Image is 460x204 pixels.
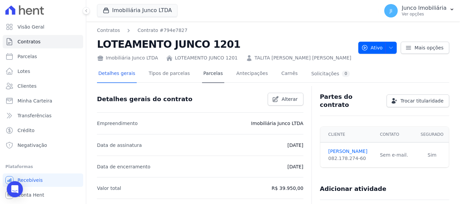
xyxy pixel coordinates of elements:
span: Crédito [18,127,35,134]
a: Visão Geral [3,20,83,34]
p: Junco Imobiliária [402,5,447,11]
span: Lotes [18,68,30,75]
p: Data de encerramento [97,163,151,171]
a: Clientes [3,79,83,93]
a: Trocar titularidade [387,94,449,107]
span: Alterar [282,96,298,103]
td: Sim [415,142,449,168]
button: Ativo [358,42,397,54]
span: Clientes [18,83,36,89]
p: [DATE] [287,141,303,149]
a: Parcelas [3,50,83,63]
button: JI Junco Imobiliária Ver opções [379,1,460,20]
p: Data de assinatura [97,141,142,149]
nav: Breadcrumb [97,27,188,34]
th: Cliente [320,127,376,142]
p: Imobiliária Junco LTDA [251,119,303,127]
span: Mais opções [415,44,443,51]
a: Lotes [3,65,83,78]
span: Transferências [18,112,52,119]
h3: Partes do contrato [320,93,381,109]
a: Mais opções [401,42,449,54]
span: JI [390,8,392,13]
a: LOTEAMENTO JUNCO 1201 [175,54,237,62]
a: Crédito [3,124,83,137]
span: Negativação [18,142,47,149]
p: Empreendimento [97,119,138,127]
span: Trocar titularidade [400,97,443,104]
h3: Adicionar atividade [320,185,386,193]
div: Imobiliária Junco LTDA [97,54,158,62]
a: Recebíveis [3,173,83,187]
p: [DATE] [287,163,303,171]
a: Contrato #794e7827 [137,27,187,34]
div: Open Intercom Messenger [7,181,23,197]
a: Minha Carteira [3,94,83,108]
span: Conta Hent [18,192,44,198]
span: Contratos [18,38,40,45]
p: Valor total [97,184,121,192]
a: Carnês [280,65,299,83]
div: 0 [342,71,350,77]
a: Conta Hent [3,188,83,202]
a: Contratos [97,27,120,34]
a: Solicitações0 [310,65,351,83]
h2: LOTEAMENTO JUNCO 1201 [97,37,353,52]
nav: Breadcrumb [97,27,353,34]
span: Recebíveis [18,177,43,183]
span: Parcelas [18,53,37,60]
div: Solicitações [311,71,350,77]
a: Parcelas [202,65,224,83]
a: Negativação [3,138,83,152]
a: Transferências [3,109,83,122]
a: Tipos de parcelas [147,65,191,83]
a: Detalhes gerais [97,65,137,83]
a: [PERSON_NAME] [328,148,372,155]
p: Ver opções [402,11,447,17]
span: Ativo [361,42,383,54]
span: Visão Geral [18,24,44,30]
td: Sem e-mail. [376,142,415,168]
h3: Detalhes gerais do contrato [97,95,192,103]
span: Minha Carteira [18,97,52,104]
button: Imobiliária Junco LTDA [97,4,177,17]
th: Contato [376,127,415,142]
a: Alterar [268,93,303,106]
div: Plataformas [5,163,80,171]
a: Contratos [3,35,83,48]
p: R$ 39.950,00 [272,184,303,192]
th: Segurado [415,127,449,142]
div: 082.178.274-60 [328,155,372,162]
a: TALITA [PERSON_NAME] [PERSON_NAME] [255,54,352,62]
a: Antecipações [235,65,269,83]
